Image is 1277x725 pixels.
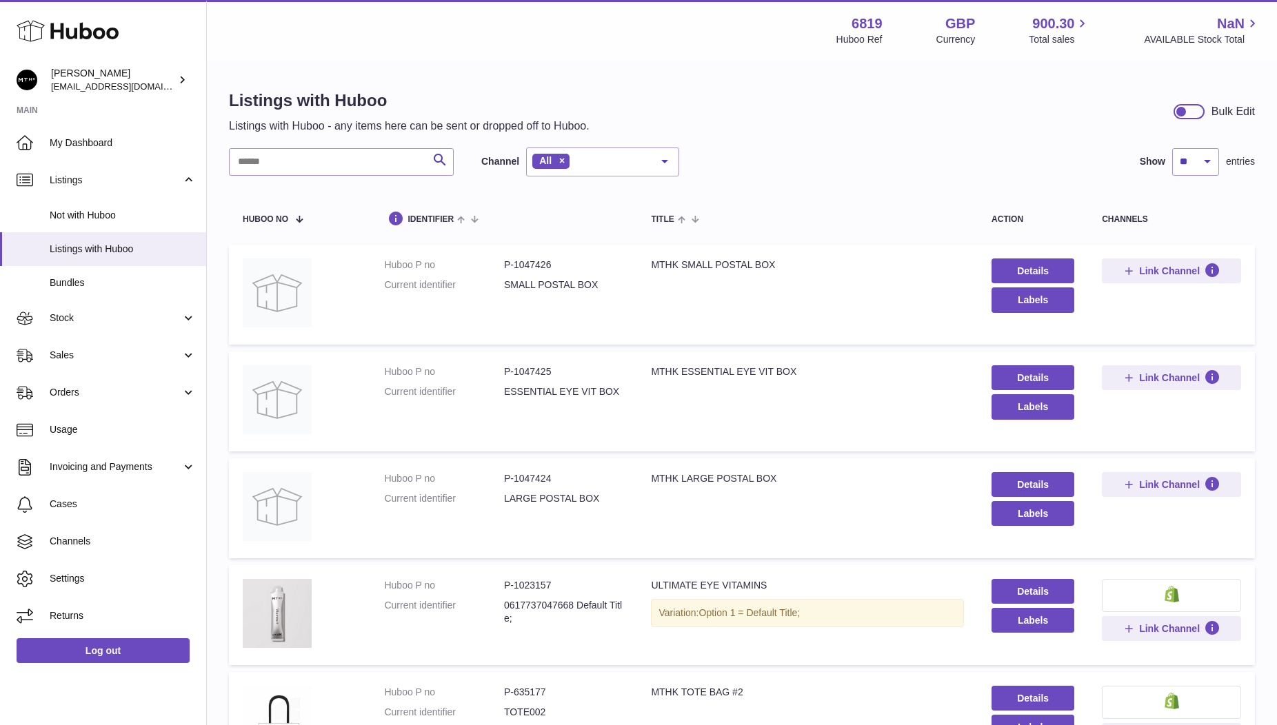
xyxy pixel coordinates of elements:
dd: SMALL POSTAL BOX [504,278,623,292]
img: MTHK SMALL POSTAL BOX [243,258,312,327]
span: Sales [50,349,181,362]
img: shopify-small.png [1165,693,1179,709]
dd: P-1047425 [504,365,623,378]
button: Labels [992,501,1074,526]
div: channels [1102,215,1241,224]
div: MTHK SMALL POSTAL BOX [651,258,964,272]
button: Link Channel [1102,472,1241,497]
span: 900.30 [1032,14,1074,33]
span: Orders [50,386,181,399]
a: Details [992,686,1074,711]
span: title [651,215,674,224]
dd: 0617737047668 Default Title; [504,599,623,625]
span: Invoicing and Payments [50,460,181,473]
span: Listings with Huboo [50,243,196,256]
div: action [992,215,1074,224]
span: Stock [50,312,181,325]
span: Not with Huboo [50,209,196,222]
span: Option 1 = Default Title; [699,607,801,618]
div: MTHK ESSENTIAL EYE VIT BOX [651,365,964,378]
img: ULTIMATE EYE VITAMINS [243,579,312,648]
img: amar@mthk.com [17,70,37,90]
span: Bundles [50,276,196,289]
span: Returns [50,609,196,622]
dt: Current identifier [384,492,503,505]
a: Details [992,365,1074,390]
dd: P-1023157 [504,579,623,592]
dt: Huboo P no [384,365,503,378]
button: Link Channel [1102,616,1241,641]
button: Labels [992,394,1074,419]
span: NaN [1217,14,1245,33]
dt: Huboo P no [384,472,503,485]
a: Details [992,258,1074,283]
dt: Current identifier [384,706,503,719]
strong: GBP [945,14,975,33]
div: ULTIMATE EYE VITAMINS [651,579,964,592]
a: Log out [17,638,190,663]
span: Usage [50,423,196,436]
img: MTHK LARGE POSTAL BOX [243,472,312,541]
dd: ESSENTIAL EYE VIT BOX [504,385,623,398]
button: Labels [992,608,1074,633]
span: AVAILABLE Stock Total [1144,33,1260,46]
dt: Huboo P no [384,258,503,272]
span: Cases [50,498,196,511]
span: Link Channel [1139,478,1200,491]
strong: 6819 [852,14,883,33]
a: NaN AVAILABLE Stock Total [1144,14,1260,46]
dt: Current identifier [384,385,503,398]
span: identifier [408,215,454,224]
dt: Huboo P no [384,686,503,699]
h1: Listings with Huboo [229,90,590,112]
span: Listings [50,174,181,187]
dd: P-1047424 [504,472,623,485]
dd: LARGE POSTAL BOX [504,492,623,505]
div: Huboo Ref [836,33,883,46]
a: Details [992,579,1074,604]
div: MTHK LARGE POSTAL BOX [651,472,964,485]
button: Link Channel [1102,258,1241,283]
span: Link Channel [1139,371,1200,384]
span: My Dashboard [50,136,196,150]
a: Details [992,472,1074,497]
span: Huboo no [243,215,288,224]
div: MTHK TOTE BAG #2 [651,686,964,699]
label: Show [1140,155,1165,168]
img: MTHK ESSENTIAL EYE VIT BOX [243,365,312,434]
dd: TOTE002 [504,706,623,719]
span: entries [1226,155,1255,168]
div: [PERSON_NAME] [51,67,175,93]
a: 900.30 Total sales [1029,14,1090,46]
dd: P-635177 [504,686,623,699]
button: Link Channel [1102,365,1241,390]
label: Channel [481,155,519,168]
dt: Current identifier [384,278,503,292]
span: All [539,155,552,166]
div: Variation: [651,599,964,627]
span: Total sales [1029,33,1090,46]
span: Channels [50,535,196,548]
p: Listings with Huboo - any items here can be sent or dropped off to Huboo. [229,119,590,134]
dt: Current identifier [384,599,503,625]
span: [EMAIL_ADDRESS][DOMAIN_NAME] [51,81,203,92]
dd: P-1047426 [504,258,623,272]
span: Settings [50,572,196,585]
button: Labels [992,287,1074,312]
span: Link Channel [1139,622,1200,635]
div: Bulk Edit [1211,104,1255,119]
dt: Huboo P no [384,579,503,592]
img: shopify-small.png [1165,586,1179,602]
div: Currency [936,33,976,46]
span: Link Channel [1139,265,1200,277]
